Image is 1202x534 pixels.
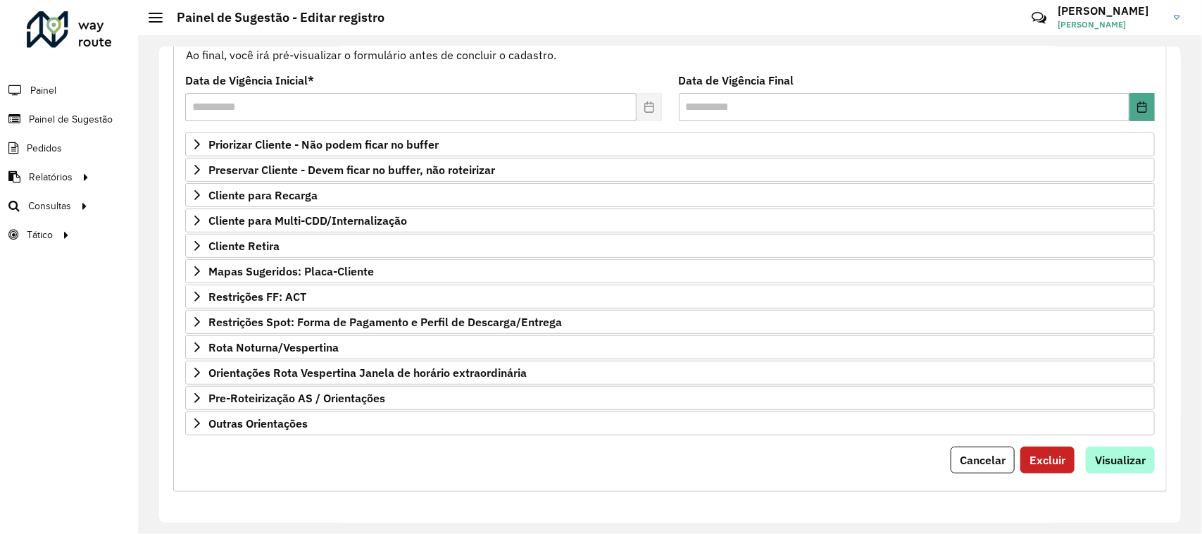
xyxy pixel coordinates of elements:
h3: [PERSON_NAME] [1058,4,1163,18]
span: Restrições Spot: Forma de Pagamento e Perfil de Descarga/Entrega [208,316,562,328]
a: Restrições Spot: Forma de Pagamento e Perfil de Descarga/Entrega [185,310,1155,334]
span: Rota Noturna/Vespertina [208,342,339,353]
button: Cancelar [951,447,1015,473]
span: Excluir [1029,453,1065,467]
a: Outras Orientações [185,411,1155,435]
span: Tático [27,228,53,242]
a: Preservar Cliente - Devem ficar no buffer, não roteirizar [185,158,1155,182]
span: Restrições FF: ACT [208,291,306,302]
label: Data de Vigência Final [679,72,794,89]
button: Choose Date [1129,93,1155,121]
h2: Painel de Sugestão - Editar registro [163,10,384,25]
span: Mapas Sugeridos: Placa-Cliente [208,266,374,277]
a: Rota Noturna/Vespertina [185,335,1155,359]
a: Cliente para Multi-CDD/Internalização [185,209,1155,232]
label: Data de Vigência Inicial [185,72,314,89]
span: Consultas [28,199,71,213]
a: Pre-Roteirização AS / Orientações [185,386,1155,410]
span: Priorizar Cliente - Não podem ficar no buffer [208,139,439,150]
span: Visualizar [1095,453,1146,467]
a: Mapas Sugeridos: Placa-Cliente [185,259,1155,283]
span: Preservar Cliente - Devem ficar no buffer, não roteirizar [208,164,495,175]
button: Visualizar [1086,447,1155,473]
span: Relatórios [29,170,73,185]
span: [PERSON_NAME] [1058,18,1163,31]
span: Cliente para Recarga [208,190,318,201]
span: Painel [30,83,56,98]
span: Pre-Roteirização AS / Orientações [208,392,385,404]
button: Excluir [1020,447,1075,473]
a: Restrições FF: ACT [185,285,1155,309]
span: Cancelar [960,453,1006,467]
span: Outras Orientações [208,418,308,429]
a: Orientações Rota Vespertina Janela de horário extraordinária [185,361,1155,385]
span: Painel de Sugestão [29,112,113,127]
span: Pedidos [27,141,62,156]
span: Cliente Retira [208,240,280,252]
a: Contato Rápido [1024,3,1054,33]
span: Orientações Rota Vespertina Janela de horário extraordinária [208,367,527,378]
a: Cliente Retira [185,234,1155,258]
a: Priorizar Cliente - Não podem ficar no buffer [185,132,1155,156]
a: Cliente para Recarga [185,183,1155,207]
span: Cliente para Multi-CDD/Internalização [208,215,407,226]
